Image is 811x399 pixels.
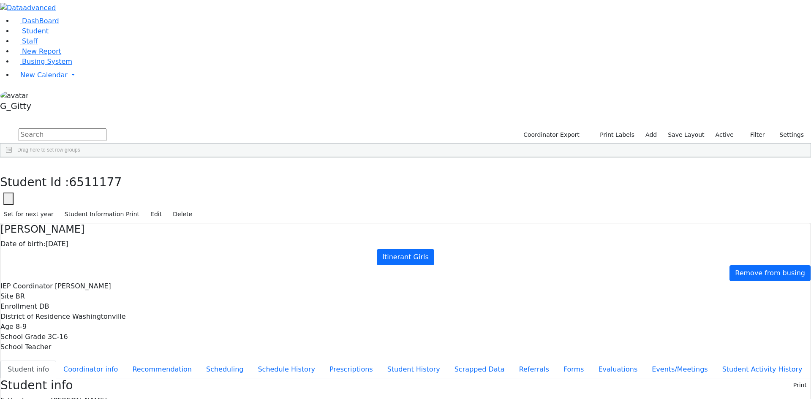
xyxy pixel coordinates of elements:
[642,128,661,141] a: Add
[14,17,59,25] a: DashBoard
[16,292,25,300] span: BR
[19,128,106,141] input: Search
[39,302,49,310] span: DB
[447,361,512,378] button: Scrapped Data
[17,147,80,153] span: Drag here to set row groups
[0,239,811,249] div: [DATE]
[0,312,70,322] label: District of Residence
[22,57,72,65] span: Busing System
[645,361,715,378] button: Events/Meetings
[22,17,59,25] span: DashBoard
[22,47,61,55] span: New Report
[199,361,250,378] button: Scheduling
[20,71,68,79] span: New Calendar
[712,128,738,141] label: Active
[14,67,811,84] a: New Calendar
[0,281,53,291] label: IEP Coordinator
[789,379,811,392] button: Print
[769,128,808,141] button: Settings
[250,361,322,378] button: Schedule History
[735,269,805,277] span: Remove from busing
[169,208,196,221] button: Delete
[125,361,199,378] button: Recommendation
[322,361,380,378] button: Prescriptions
[22,27,49,35] span: Student
[556,361,591,378] button: Forms
[0,239,46,249] label: Date of birth:
[69,175,122,189] span: 6511177
[48,333,68,341] span: 3C-16
[0,291,14,301] label: Site
[591,361,645,378] button: Evaluations
[56,361,125,378] button: Coordinator info
[55,282,111,290] span: [PERSON_NAME]
[380,361,447,378] button: Student History
[0,322,14,332] label: Age
[739,128,769,141] button: Filter
[14,57,72,65] a: Busing System
[14,27,49,35] a: Student
[0,342,51,352] label: School Teacher
[61,208,143,221] button: Student Information Print
[715,361,810,378] button: Student Activity History
[0,301,37,312] label: Enrollment
[0,361,56,378] button: Student info
[72,312,126,320] span: Washingtonville
[14,37,38,45] a: Staff
[729,265,811,281] a: Remove from busing
[0,223,811,236] h4: [PERSON_NAME]
[16,323,27,331] span: 8-9
[147,208,166,221] button: Edit
[512,361,556,378] button: Referrals
[0,332,46,342] label: School Grade
[518,128,583,141] button: Coordinator Export
[377,249,434,265] a: Itinerant Girls
[590,128,638,141] button: Print Labels
[22,37,38,45] span: Staff
[14,47,61,55] a: New Report
[664,128,708,141] button: Save Layout
[0,378,73,393] h3: Student info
